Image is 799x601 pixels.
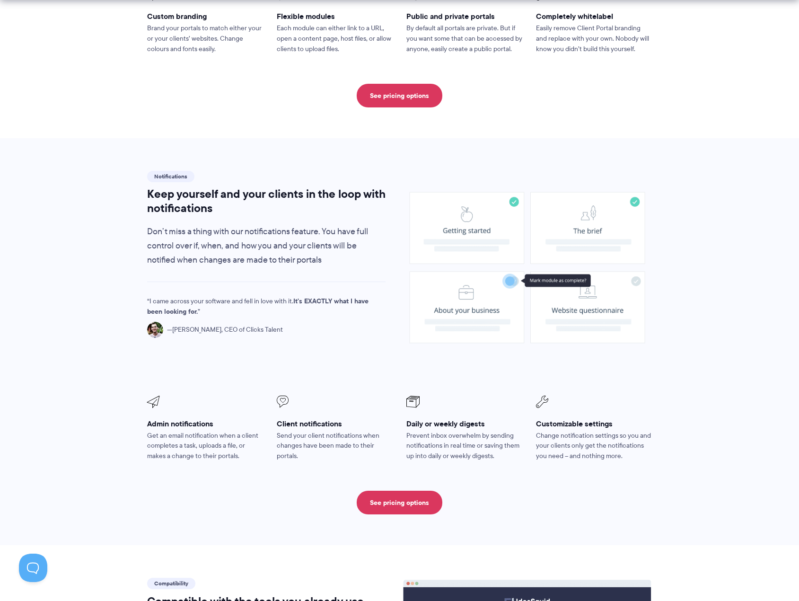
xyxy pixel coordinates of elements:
p: I came across your software and fell in love with it. [147,296,369,317]
p: Prevent inbox overwhelm by sending notifications in real time or saving them up into daily or wee... [406,431,523,462]
p: By default all portals are private. But if you want some that can be accessed by anyone, easily c... [406,23,523,54]
p: Change notification settings so you and your clients only get the notifications you need – and no... [536,431,652,462]
a: See pricing options [357,84,442,107]
p: Send your client notifications when changes have been made to their portals. [277,431,393,462]
iframe: Toggle Customer Support [19,554,47,582]
h3: Completely whitelabel [536,11,652,21]
h3: Daily or weekly digests [406,419,523,429]
h2: Keep yourself and your clients in the loop with notifications [147,187,386,215]
h3: Client notifications [277,419,393,429]
h3: Admin notifications [147,419,263,429]
h3: Custom branding [147,11,263,21]
h3: Public and private portals [406,11,523,21]
p: Easily remove Client Portal branding and replace with your own. Nobody will know you didn’t build... [536,23,652,54]
a: See pricing options [357,491,442,514]
strong: It's EXACTLY what I have been looking for. [147,296,369,317]
p: Each module can either link to a URL, open a content page, host files, or allow clients to upload... [277,23,393,54]
p: Brand your portals to match either your or your clients’ websites. Change colours and fonts easily. [147,23,263,54]
p: Get an email notification when a client completes a task, uploads a file, or makes a change to th... [147,431,263,462]
p: Don’t miss a thing with our notifications feature. You have full control over if, when, and how y... [147,225,386,267]
h3: Flexible modules [277,11,393,21]
h3: Customizable settings [536,419,652,429]
span: Notifications [147,171,194,182]
span: [PERSON_NAME], CEO of Clicks Talent [167,325,283,335]
span: Compatibility [147,578,195,589]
